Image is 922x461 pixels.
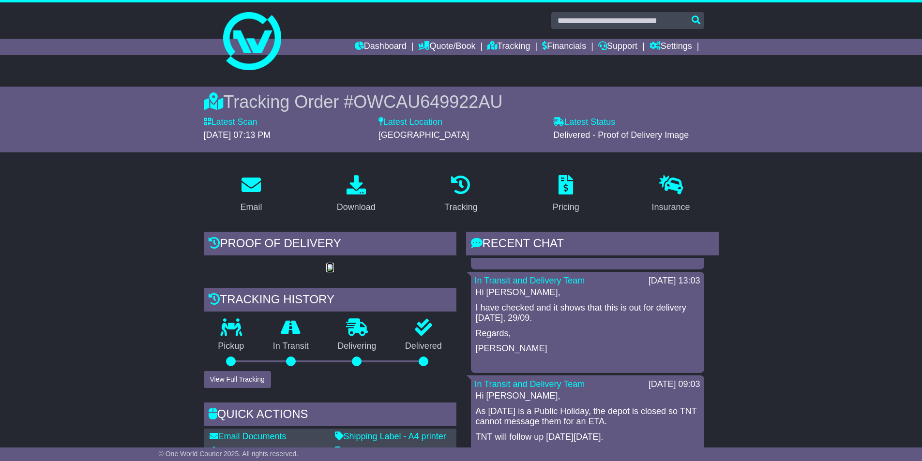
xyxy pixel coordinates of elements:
button: View Full Tracking [204,371,271,388]
p: As [DATE] is a Public Holiday, the depot is closed so TNT cannot message them for an ETA. [476,406,699,427]
span: © One World Courier 2025. All rights reserved. [159,450,299,458]
div: Email [240,201,262,214]
a: In Transit and Delivery Team [475,379,585,389]
a: Email [234,172,268,217]
p: Hi [PERSON_NAME], [476,391,699,402]
p: Delivered [391,341,456,352]
div: Insurance [652,201,690,214]
a: Pricing [546,172,586,217]
div: Quick Actions [204,402,456,429]
a: Download Documents [210,446,303,456]
p: Pickup [204,341,259,352]
p: In Transit [258,341,323,352]
div: Tracking history [204,288,456,314]
p: Regards, [476,328,699,339]
a: Dashboard [355,39,407,55]
a: Support [598,39,637,55]
label: Latest Location [378,117,442,128]
div: Tracking [444,201,477,214]
div: [DATE] 09:03 [649,379,700,390]
a: Shipping Label - A4 printer [335,431,446,441]
a: Download [331,172,382,217]
a: Tracking [438,172,484,217]
div: [DATE] 13:03 [649,276,700,286]
a: Settings [650,39,692,55]
div: Proof of Delivery [204,232,456,258]
a: Insurance [646,172,696,217]
a: Quote/Book [418,39,475,55]
span: Delivered - Proof of Delivery Image [553,130,689,140]
p: Hi [PERSON_NAME], [476,287,699,298]
p: TNT will follow up [DATE][DATE]. [476,432,699,443]
div: Pricing [553,201,579,214]
div: Tracking Order # [204,91,719,112]
span: [DATE] 07:13 PM [204,130,271,140]
img: GetPodImage [326,264,334,272]
p: Delivering [323,341,391,352]
label: Latest Status [553,117,615,128]
a: In Transit and Delivery Team [475,276,585,285]
a: Email Documents [210,431,287,441]
p: [PERSON_NAME] [476,343,699,354]
span: OWCAU649922AU [353,92,502,112]
div: Download [337,201,376,214]
div: RECENT CHAT [466,232,719,258]
a: Financials [542,39,586,55]
span: [GEOGRAPHIC_DATA] [378,130,469,140]
label: Latest Scan [204,117,257,128]
a: Tracking [487,39,530,55]
p: I have checked and it shows that this is out for delivery [DATE], 29/09. [476,303,699,324]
